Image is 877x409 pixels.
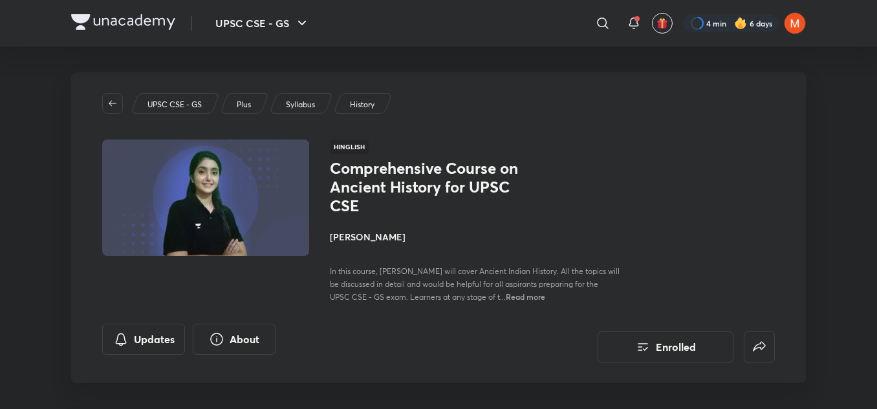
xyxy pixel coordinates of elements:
[71,14,175,30] img: Company Logo
[208,10,318,36] button: UPSC CSE - GS
[330,159,541,215] h1: Comprehensive Course on Ancient History for UPSC CSE
[348,99,377,110] a: History
[193,324,276,355] button: About
[100,138,311,257] img: Thumbnail
[350,99,374,110] p: History
[784,12,806,34] img: Farhana Solanki
[506,291,545,302] span: Read more
[598,331,733,362] button: Enrolled
[102,324,185,355] button: Updates
[146,99,204,110] a: UPSC CSE - GS
[330,140,369,154] span: Hinglish
[330,266,620,302] span: In this course, [PERSON_NAME] will cover Ancient Indian History. All the topics will be discussed...
[652,13,673,34] button: avatar
[656,17,668,29] img: avatar
[330,230,620,244] h4: [PERSON_NAME]
[147,99,202,110] p: UPSC CSE - GS
[734,17,747,30] img: streak
[71,14,175,33] a: Company Logo
[284,99,318,110] a: Syllabus
[744,331,775,362] button: false
[235,99,254,110] a: Plus
[237,99,251,110] p: Plus
[286,99,315,110] p: Syllabus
